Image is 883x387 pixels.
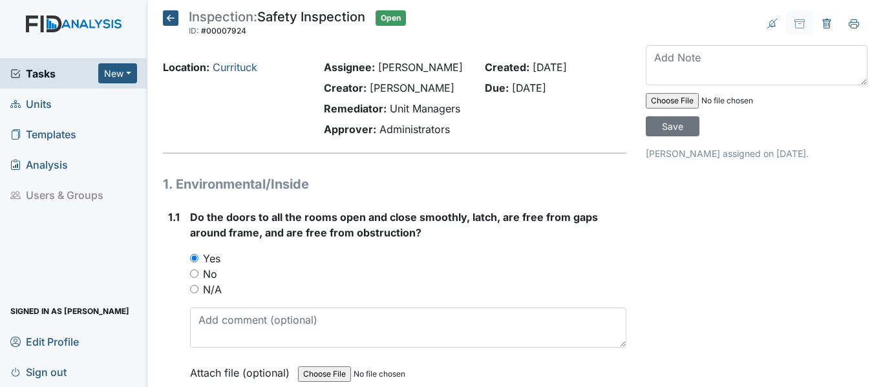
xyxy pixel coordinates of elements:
span: [DATE] [512,81,546,94]
span: ID: [189,26,199,36]
label: N/A [203,282,222,297]
input: N/A [190,285,198,293]
span: [DATE] [533,61,567,74]
input: Yes [190,254,198,262]
button: New [98,63,137,83]
span: Units [10,94,52,114]
span: [PERSON_NAME] [378,61,463,74]
span: Signed in as [PERSON_NAME] [10,301,129,321]
span: Open [376,10,406,26]
label: 1.1 [168,209,180,225]
input: Save [646,116,699,136]
div: Safety Inspection [189,10,365,39]
label: Attach file (optional) [190,358,295,381]
span: Edit Profile [10,331,79,351]
strong: Assignee: [324,61,375,74]
h1: 1. Environmental/Inside [163,174,626,194]
span: Administrators [379,123,450,136]
label: Yes [203,251,220,266]
span: Unit Managers [390,102,460,115]
strong: Due: [485,81,509,94]
p: [PERSON_NAME] assigned on [DATE]. [646,147,867,160]
span: [PERSON_NAME] [370,81,454,94]
strong: Creator: [324,81,367,94]
span: Do the doors to all the rooms open and close smoothly, latch, are free from gaps around frame, an... [190,211,598,239]
span: Inspection: [189,9,257,25]
span: Sign out [10,362,67,382]
label: No [203,266,217,282]
span: Templates [10,124,76,144]
a: Currituck [213,61,257,74]
span: Analysis [10,154,68,174]
strong: Location: [163,61,209,74]
strong: Created: [485,61,529,74]
input: No [190,269,198,278]
a: Tasks [10,66,98,81]
strong: Approver: [324,123,376,136]
strong: Remediator: [324,102,387,115]
span: #00007924 [201,26,246,36]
